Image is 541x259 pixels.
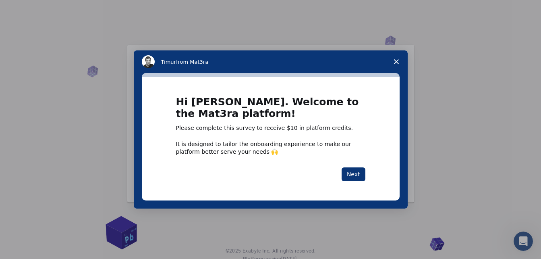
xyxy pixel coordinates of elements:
span: Close survey [385,50,408,73]
span: from Mat3ra [176,59,208,65]
button: Next [342,167,365,181]
img: Profile image for Timur [142,55,155,68]
div: Please complete this survey to receive $10 in platform credits. [176,124,365,132]
span: Timur [161,59,176,65]
span: Support [16,6,45,13]
div: It is designed to tailor the onboarding experience to make our platform better serve your needs 🙌 [176,140,365,155]
h1: Hi [PERSON_NAME]. Welcome to the Mat3ra platform! [176,96,365,124]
